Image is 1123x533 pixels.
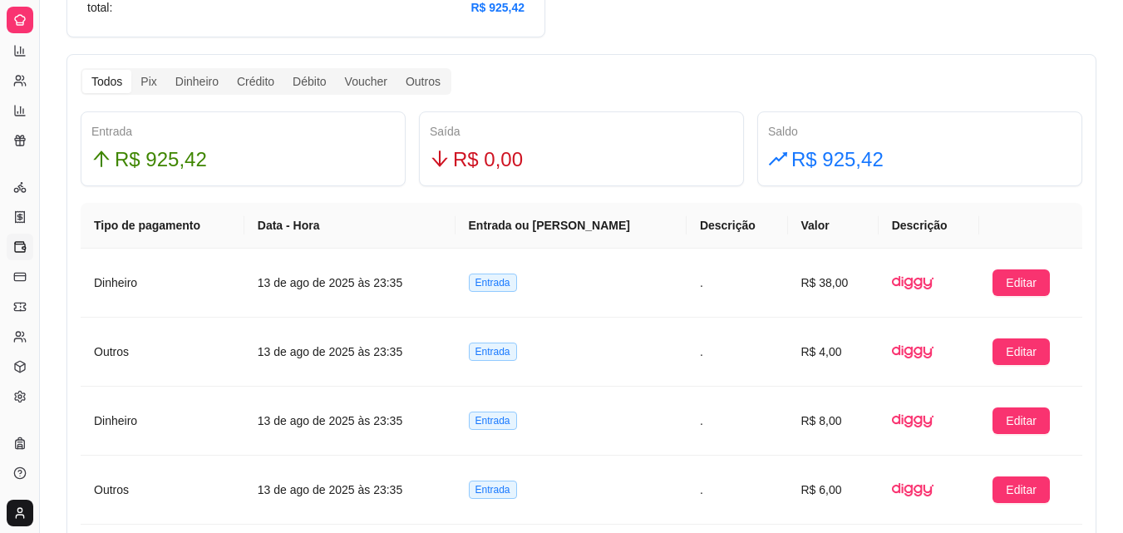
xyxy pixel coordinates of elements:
td: . [687,456,788,525]
article: Dinheiro [94,412,231,430]
article: 13 de ago de 2025 às 23:35 [258,343,442,361]
div: Entrada [91,122,395,141]
img: diggy [892,262,933,304]
span: Editar [1006,412,1037,430]
th: Entrada ou [PERSON_NAME] [456,203,687,249]
span: Entrada [469,343,517,361]
th: Descrição [687,203,788,249]
span: R$ 925,42 [115,144,207,175]
article: R$ 38,00 [801,274,865,292]
div: Todos [82,70,131,93]
article: Outros [94,481,231,499]
div: Saldo [768,122,1071,141]
span: Editar [1006,274,1037,292]
td: . [687,249,788,318]
span: Editar [1006,481,1037,499]
article: Outros [94,343,231,361]
span: rise [768,149,788,169]
article: Dinheiro [94,274,231,292]
div: Voucher [336,70,396,93]
article: R$ 8,00 [801,412,865,430]
article: 13 de ago de 2025 às 23:35 [258,412,442,430]
th: Valor [788,203,879,249]
button: Editar [992,338,1050,365]
span: Entrada [469,274,517,292]
article: R$ 6,00 [801,481,865,499]
span: arrow-down [430,149,450,169]
button: Editar [992,476,1050,503]
td: . [687,318,788,387]
span: Entrada [469,412,517,430]
article: R$ 4,00 [801,343,865,361]
div: Saída [430,122,733,141]
span: Editar [1006,343,1037,361]
button: Editar [992,407,1050,434]
img: diggy [892,469,933,511]
div: Outros [396,70,450,93]
th: Descrição [879,203,980,249]
td: . [687,387,788,456]
article: 13 de ago de 2025 às 23:35 [258,274,442,292]
span: R$ 0,00 [453,144,523,175]
th: Tipo de pagamento [81,203,244,249]
article: 13 de ago de 2025 às 23:35 [258,481,442,499]
div: Débito [283,70,335,93]
span: R$ 925,42 [791,144,884,175]
button: Editar [992,269,1050,296]
img: diggy [892,331,933,373]
div: Crédito [228,70,283,93]
div: Pix [131,70,165,93]
th: Data - Hora [244,203,456,249]
span: Entrada [469,481,517,499]
img: diggy [892,400,933,442]
div: Dinheiro [166,70,228,93]
span: arrow-up [91,149,111,169]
